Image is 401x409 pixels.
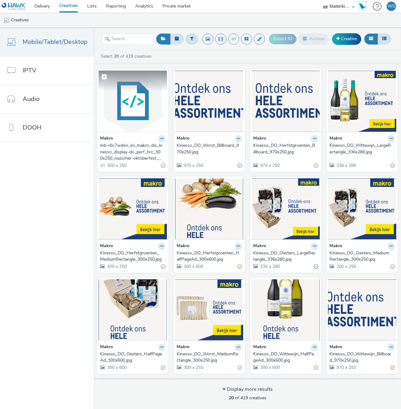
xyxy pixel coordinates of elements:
div: Partially valid [390,162,395,169]
a: Kinesso_DO_Oesters_HalfPageAd_300x600.jpg [100,351,165,364]
div: Kinesso_DO_Herfstgroenten_MediumRectangle_300x250.jpg [100,250,163,263]
div: Kinesso_DO_Herfstgroenten_HalfPageAd_300x600.jpg [177,250,239,263]
img: Kinesso_DO_Herfstgroenten_HalfPageAd_300x600.jpg visual [175,178,243,239]
img: Kinesso_DO_Herfstgroenten_MediumRectangle_300x250.jpg visual [99,178,167,239]
div: Partially valid [314,162,318,169]
span: 300 x 250 [336,263,356,269]
div: Kinesso_DO_Herfstgroenten_Billboard_970x250.jpg [253,142,316,155]
div: Partially valid [161,263,165,270]
a: Kinesso_DO_Herfstgroenten_MediumRectangle_300x250.jpg [100,250,165,263]
strong: 20 [114,53,119,59]
strong: Makro [177,344,190,351]
strong: Makro [100,344,113,351]
span: Mobile/Tablet/Desktop [23,37,88,46]
div: Kinesso_DO_Wittewijn_HalfPageAd_300x600.jpg [253,351,316,364]
img: mb-r6c7wdsn_ini_makro_dis_kinesso_display-do_perf_hrc_300x250_nazomer-oktoberfest_tag:D428237123 ... [99,71,167,132]
div: Partially valid [238,364,242,371]
span: 300 x 250 [106,162,127,168]
span: 970 x 250 [336,364,356,370]
a: Kinesso_DO_Worst_Billboard_970x250.jpg [177,142,242,155]
strong: Makro [177,135,190,142]
img: Kinesso_DO_Herfstgroenten_Billboard_970x250.jpg visual [252,71,320,132]
div: WS [388,2,395,11]
strong: Makro [253,344,266,351]
span: 300 x 600 [106,364,127,370]
button: Grid [364,34,378,44]
a: Kinesso_DO_Wittewijn_Billboard_970x250.jpg [329,351,395,364]
img: Kinesso_DO_Oesters_HalfPageAd_300x600.jpg visual [99,279,167,340]
div: Partially valid [238,263,242,270]
strong: Makro [100,135,113,142]
div: Kinesso_DO_Wittewijn_LargeRectangle_336x280.jpg [329,142,392,155]
div: Valid [238,162,242,169]
div: Display more results [222,386,273,393]
a: Kinesso_DO_Oesters_LargeRectangle_336x280.jpg [253,250,318,263]
div: Partially valid [314,364,318,371]
span: 300 x 250 [106,263,127,269]
div: Kinesso_DO_Wittewijn_Billboard_970x250.jpg [329,351,392,364]
span: DOOH [23,123,41,132]
a: Kinesso_DO_Herfstgroenten_HalfPageAd_300x600.jpg [177,250,242,263]
a: Kinesso_DO_Wittewijn_LargeRectangle_336x280.jpg [329,142,395,155]
strong: Makro [177,243,190,250]
a: Kinesso_DO_Oesters_MediumRectangle_300x250.jpg [329,250,395,263]
div: Kinesso_DO_Worst_MediumRectangle_300x250.jpg [177,351,239,364]
img: Kinesso_DO_Worst_Billboard_970x250.jpg visual [175,71,243,132]
button: Table [377,34,391,44]
div: Kinesso_DO_Worst_Billboard_970x250.jpg [177,142,239,155]
span: 300 x 600 [183,263,203,269]
a: Creative [332,33,361,45]
div: Partially valid [161,364,165,371]
div: Kinesso_DO_Oesters_LargeRectangle_336x280.jpg [253,250,316,263]
span: 300 x 600 [259,364,280,370]
a: Kinesso_DO_Herfstgroenten_Billboard_970x250.jpg [253,142,318,155]
span: 970 x 250 [183,162,203,168]
a: mb-r6c7wdsn_ini_makro_dis_kinesso_display-do_perf_hrc_300x250_nazomer-oktoberfest_tag:D428237123 [100,142,165,162]
img: Kinesso_DO_Wittewijn_LargeRectangle_336x280.jpg visual [328,71,396,132]
div: Partially valid [161,162,165,169]
span: Audio [23,94,40,104]
img: Kinesso_DO_Worst_MediumRectangle_300x250.jpg visual [175,279,243,340]
img: mobile [3,17,9,24]
img: Kinesso_DO_Wittewijn_HalfPageAd_300x600.jpg visual [252,279,320,340]
div: Valid [314,263,318,270]
img: Kinesso_DO_Oesters_MediumRectangle_300x250.jpg visual [328,178,396,239]
a: Kinesso_DO_Worst_MediumRectangle_300x250.jpg [177,351,242,364]
strong: Makro [329,344,342,351]
strong: Makro [329,243,342,250]
strong: 20 [229,395,234,401]
a: Hawk Academy [358,1,370,11]
div: Kinesso_DO_Oesters_MediumRectangle_300x250.jpg [329,250,392,263]
strong: Makro [253,243,266,250]
div: mb-r6c7wdsn_ini_makro_dis_kinesso_display-do_perf_hrc_300x250_nazomer-oktoberfest_tag:D428237123 [100,142,163,162]
strong: Makro [253,135,266,142]
span: of 419 creatives [229,395,266,401]
img: Hawk Academy [358,1,367,11]
input: Search... [102,34,155,45]
span: IPTV [23,66,36,75]
button: Archive [298,34,329,44]
strong: Makro [100,243,113,250]
a: Select of 419 creatives [100,53,154,59]
strong: Makro [329,135,342,142]
button: Export ID [269,34,297,44]
a: Kinesso_DO_Wittewijn_HalfPageAd_300x600.jpg [253,351,318,364]
img: Kinesso_DO_Wittewijn_Billboard_970x250.jpg visual [328,279,396,340]
img: undefined Logo [2,3,26,10]
span: 970 x 250 [259,162,280,168]
div: Kinesso_DO_Oesters_HalfPageAd_300x600.jpg [100,351,163,364]
div: Partially valid [390,364,395,371]
span: 336 x 280 [336,162,356,168]
div: Partially valid [390,263,395,270]
img: Kinesso_DO_Oesters_LargeRectangle_336x280.jpg visual [252,178,320,239]
span: 300 x 250 [183,364,203,370]
span: 336 x 280 [259,263,280,269]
